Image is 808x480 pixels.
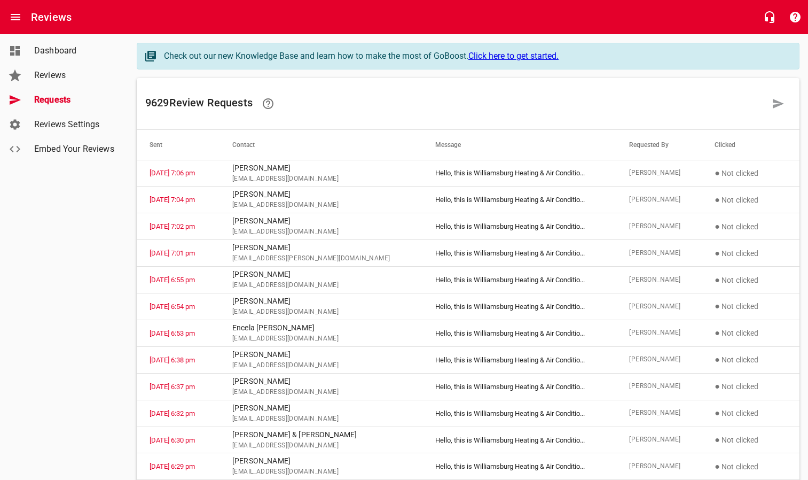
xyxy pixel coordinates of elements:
[629,381,689,392] span: [PERSON_NAME]
[422,130,616,160] th: Message
[715,221,720,231] span: ●
[715,353,787,366] p: Not clicked
[715,274,787,287] p: Not clicked
[715,301,720,311] span: ●
[232,269,410,280] p: [PERSON_NAME]
[629,301,689,312] span: [PERSON_NAME]
[150,356,195,364] a: [DATE] 6:38 pm
[422,427,616,453] td: Hello, this is Williamsburg Heating & Air Conditio ...
[715,220,787,233] p: Not clicked
[715,381,720,391] span: ●
[232,334,410,344] span: [EMAIL_ADDRESS][DOMAIN_NAME]
[715,433,787,446] p: Not clicked
[232,174,410,184] span: [EMAIL_ADDRESS][DOMAIN_NAME]
[232,227,410,237] span: [EMAIL_ADDRESS][DOMAIN_NAME]
[422,320,616,346] td: Hello, this is Williamsburg Heating & Air Conditio ...
[422,400,616,427] td: Hello, this is Williamsburg Heating & Air Conditio ...
[715,300,787,313] p: Not clicked
[629,461,689,472] span: [PERSON_NAME]
[715,193,787,206] p: Not clicked
[715,460,787,473] p: Not clicked
[232,429,410,440] p: [PERSON_NAME] & [PERSON_NAME]
[715,327,787,339] p: Not clicked
[422,373,616,400] td: Hello, this is Williamsburg Heating & Air Conditio ...
[232,242,410,253] p: [PERSON_NAME]
[150,383,195,391] a: [DATE] 6:37 pm
[715,195,720,205] span: ●
[34,69,115,82] span: Reviews
[232,162,410,174] p: [PERSON_NAME]
[232,360,410,371] span: [EMAIL_ADDRESS][DOMAIN_NAME]
[629,408,689,419] span: [PERSON_NAME]
[422,267,616,293] td: Hello, this is Williamsburg Heating & Air Conditio ...
[629,354,689,365] span: [PERSON_NAME]
[422,293,616,320] td: Hello, this is Williamsburg Heating & Air Conditio ...
[422,346,616,373] td: Hello, this is Williamsburg Heating & Air Conditio ...
[629,248,689,259] span: [PERSON_NAME]
[715,247,787,260] p: Not clicked
[715,435,720,445] span: ●
[232,253,410,264] span: [EMAIL_ADDRESS][PERSON_NAME][DOMAIN_NAME]
[702,130,799,160] th: Clicked
[150,436,195,444] a: [DATE] 6:30 pm
[145,91,765,117] h6: 9629 Review Request s
[34,44,115,57] span: Dashboard
[629,328,689,338] span: [PERSON_NAME]
[232,307,410,318] span: [EMAIL_ADDRESS][DOMAIN_NAME]
[232,200,410,211] span: [EMAIL_ADDRESS][DOMAIN_NAME]
[422,240,616,267] td: Hello, this is Williamsburg Heating & Air Conditio ...
[715,380,787,393] p: Not clicked
[468,51,559,61] a: Click here to get started.
[616,130,702,160] th: Requested By
[34,118,115,131] span: Reviews Settings
[629,435,689,445] span: [PERSON_NAME]
[232,189,410,200] p: [PERSON_NAME]
[715,328,720,338] span: ●
[34,143,115,156] span: Embed Your Reviews
[150,462,195,470] a: [DATE] 6:29 pm
[232,322,410,334] p: Encela [PERSON_NAME]
[715,167,787,180] p: Not clicked
[629,221,689,232] span: [PERSON_NAME]
[757,4,782,30] button: Live Chat
[232,414,410,424] span: [EMAIL_ADDRESS][DOMAIN_NAME]
[629,195,689,205] span: [PERSON_NAME]
[782,4,808,30] button: Support Portal
[150,329,195,337] a: [DATE] 6:53 pm
[150,409,195,417] a: [DATE] 6:32 pm
[715,407,787,420] p: Not clicked
[422,187,616,213] td: Hello, this is Williamsburg Heating & Air Conditio ...
[232,215,410,227] p: [PERSON_NAME]
[34,94,115,106] span: Requests
[629,168,689,179] span: [PERSON_NAME]
[150,276,195,284] a: [DATE] 6:55 pm
[232,296,410,307] p: [PERSON_NAME]
[232,376,410,387] p: [PERSON_NAME]
[150,249,195,257] a: [DATE] 7:01 pm
[137,130,219,160] th: Sent
[715,275,720,285] span: ●
[3,4,28,30] button: Open drawer
[765,91,791,117] a: Request a review
[422,453,616,480] td: Hello, this is Williamsburg Heating & Air Conditio ...
[715,354,720,365] span: ●
[232,440,410,451] span: [EMAIL_ADDRESS][DOMAIN_NAME]
[150,169,195,177] a: [DATE] 7:06 pm
[232,280,410,291] span: [EMAIL_ADDRESS][DOMAIN_NAME]
[150,196,195,204] a: [DATE] 7:04 pm
[232,349,410,360] p: [PERSON_NAME]
[715,408,720,418] span: ●
[232,402,410,414] p: [PERSON_NAME]
[629,275,689,285] span: [PERSON_NAME]
[715,248,720,258] span: ●
[150,303,195,311] a: [DATE] 6:54 pm
[715,168,720,178] span: ●
[422,213,616,240] td: Hello, this is Williamsburg Heating & Air Conditio ...
[232,387,410,398] span: [EMAIL_ADDRESS][DOMAIN_NAME]
[150,222,195,230] a: [DATE] 7:02 pm
[232,467,410,477] span: [EMAIL_ADDRESS][DOMAIN_NAME]
[255,91,281,117] a: Learn how requesting reviews can improve your online presence
[715,461,720,471] span: ●
[422,160,616,187] td: Hello, this is Williamsburg Heating & Air Conditio ...
[219,130,422,160] th: Contact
